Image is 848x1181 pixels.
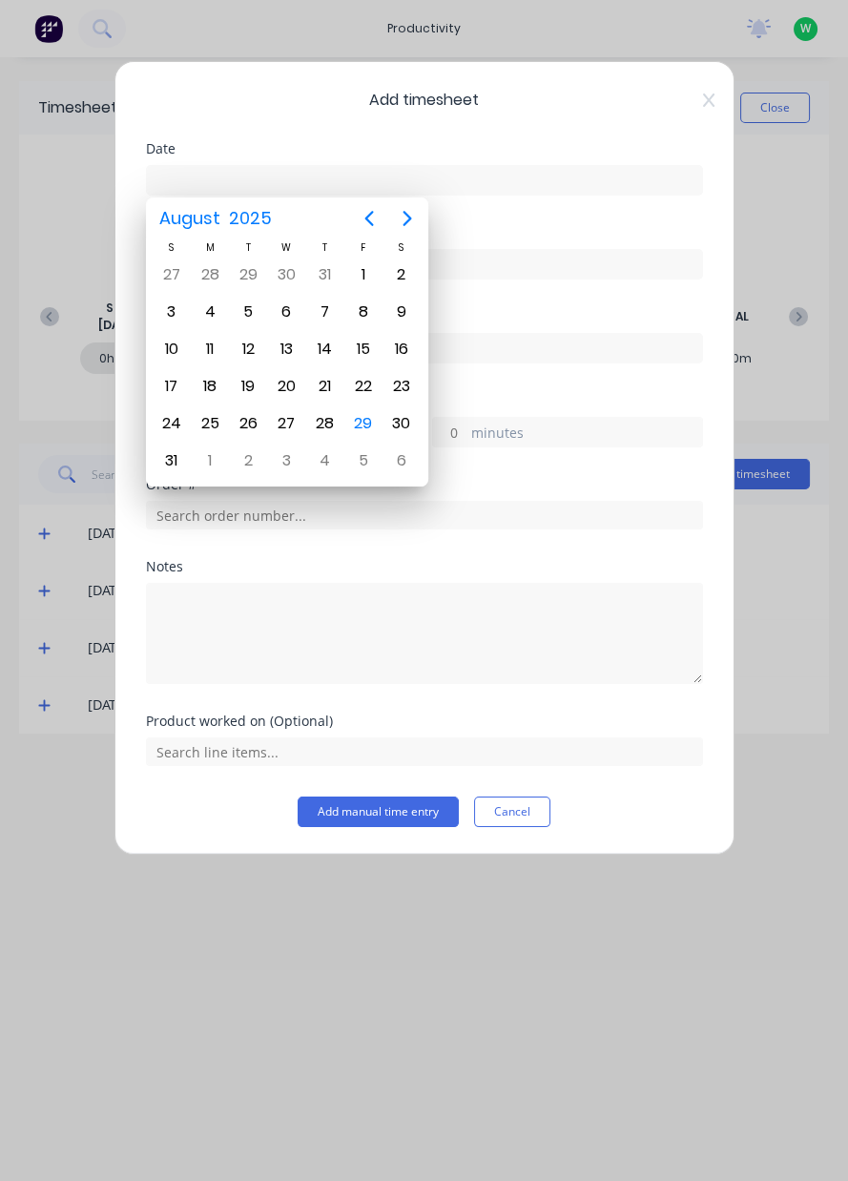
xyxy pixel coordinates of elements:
[387,409,416,438] div: Saturday, August 30, 2025
[349,446,378,475] div: Friday, September 5, 2025
[311,298,340,326] div: Thursday, August 7, 2025
[225,201,277,236] span: 2025
[344,239,383,256] div: F
[349,260,378,289] div: Friday, August 1, 2025
[305,239,343,256] div: T
[267,239,305,256] div: W
[146,560,703,573] div: Notes
[196,298,224,326] div: Monday, August 4, 2025
[387,446,416,475] div: Saturday, September 6, 2025
[311,335,340,363] div: Thursday, August 14, 2025
[349,409,378,438] div: Today, Friday, August 29, 2025
[157,260,186,289] div: Sunday, July 27, 2025
[146,478,703,491] div: Order #
[234,446,262,475] div: Tuesday, September 2, 2025
[196,260,224,289] div: Monday, July 28, 2025
[196,446,224,475] div: Monday, September 1, 2025
[349,298,378,326] div: Friday, August 8, 2025
[272,409,300,438] div: Wednesday, August 27, 2025
[272,260,300,289] div: Wednesday, July 30, 2025
[191,239,229,256] div: M
[471,423,702,446] label: minutes
[157,409,186,438] div: Sunday, August 24, 2025
[146,715,703,728] div: Product worked on (Optional)
[272,372,300,401] div: Wednesday, August 20, 2025
[387,372,416,401] div: Saturday, August 23, 2025
[349,335,378,363] div: Friday, August 15, 2025
[311,446,340,475] div: Thursday, September 4, 2025
[234,298,262,326] div: Tuesday, August 5, 2025
[196,372,224,401] div: Monday, August 18, 2025
[234,335,262,363] div: Tuesday, August 12, 2025
[387,335,416,363] div: Saturday, August 16, 2025
[229,239,267,256] div: T
[388,199,426,238] button: Next page
[234,409,262,438] div: Tuesday, August 26, 2025
[157,446,186,475] div: Sunday, August 31, 2025
[311,372,340,401] div: Thursday, August 21, 2025
[349,372,378,401] div: Friday, August 22, 2025
[383,239,421,256] div: S
[146,737,703,766] input: Search line items...
[146,501,703,529] input: Search order number...
[146,89,703,112] span: Add timesheet
[234,372,262,401] div: Tuesday, August 19, 2025
[153,239,191,256] div: S
[272,446,300,475] div: Wednesday, September 3, 2025
[272,298,300,326] div: Wednesday, August 6, 2025
[433,418,466,446] input: 0
[155,201,225,236] span: August
[234,260,262,289] div: Tuesday, July 29, 2025
[387,298,416,326] div: Saturday, August 9, 2025
[387,260,416,289] div: Saturday, August 2, 2025
[474,797,550,827] button: Cancel
[311,409,340,438] div: Thursday, August 28, 2025
[298,797,459,827] button: Add manual time entry
[311,260,340,289] div: Thursday, July 31, 2025
[196,409,224,438] div: Monday, August 25, 2025
[148,201,284,236] button: August2025
[196,335,224,363] div: Monday, August 11, 2025
[157,335,186,363] div: Sunday, August 10, 2025
[350,199,388,238] button: Previous page
[157,372,186,401] div: Sunday, August 17, 2025
[146,142,703,155] div: Date
[272,335,300,363] div: Wednesday, August 13, 2025
[157,298,186,326] div: Sunday, August 3, 2025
